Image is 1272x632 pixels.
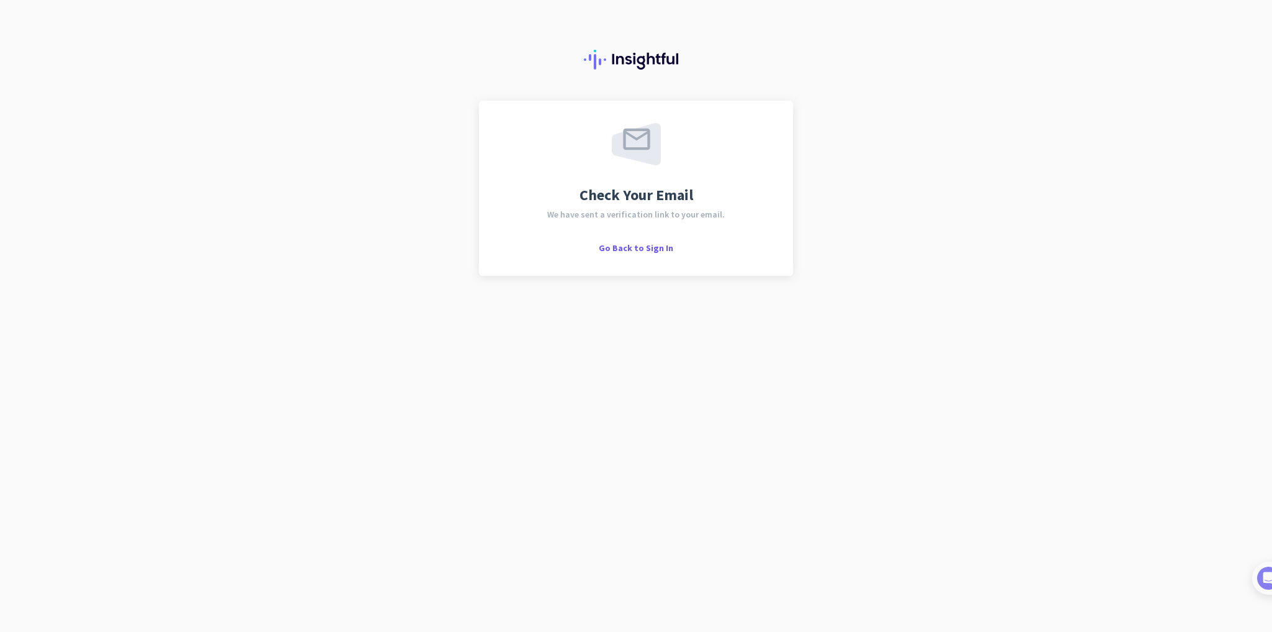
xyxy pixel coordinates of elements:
[599,242,673,254] span: Go Back to Sign In
[547,210,725,219] span: We have sent a verification link to your email.
[612,123,661,165] img: email-sent
[579,188,693,203] span: Check Your Email
[584,50,688,70] img: Insightful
